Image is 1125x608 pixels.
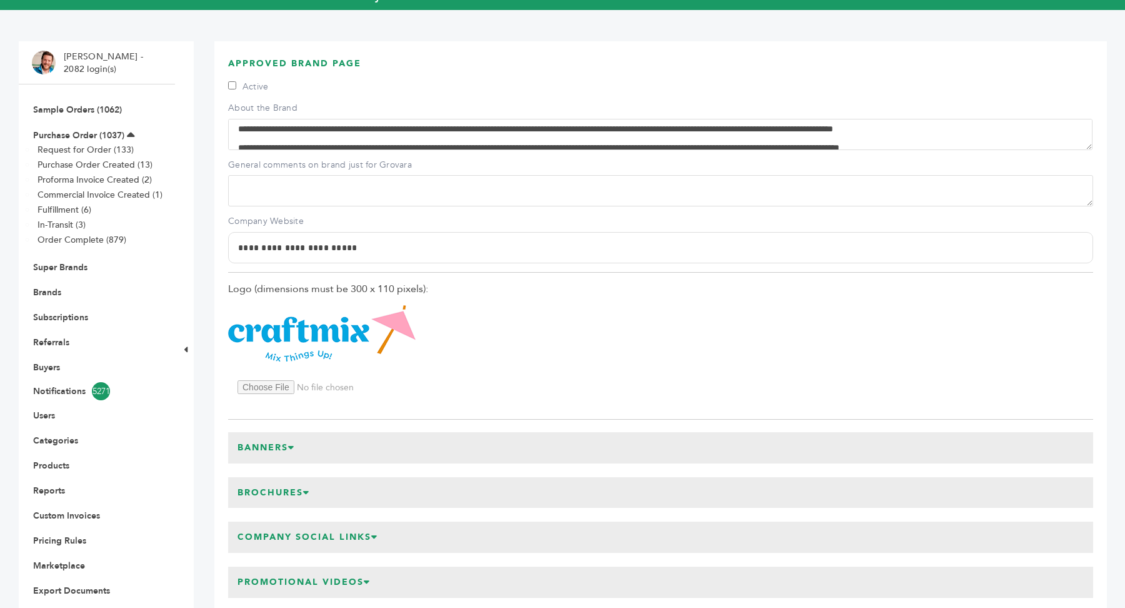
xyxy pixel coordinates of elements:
a: Custom Invoices [33,510,100,522]
a: Notifications5271 [33,382,161,400]
a: Request for Order (133) [37,144,134,156]
img: Craftmix [228,299,416,368]
label: Company Website [228,215,1093,228]
label: About the Brand [228,102,1093,114]
a: Order Complete (879) [37,234,126,246]
input: Active [228,81,236,89]
h3: APPROVED BRAND PAGE [228,58,1093,79]
span: 5271 [92,382,110,400]
a: Reports [33,485,65,497]
a: Products [33,460,69,472]
label: Active [228,81,268,93]
h3: Banners [228,432,304,464]
a: Commercial Invoice Created (1) [37,189,162,201]
a: Purchase Order (1037) [33,129,124,141]
a: Subscriptions [33,312,88,323]
a: Export Documents [33,585,110,597]
li: [PERSON_NAME] - 2082 login(s) [64,51,146,75]
h3: Company Social Links [228,522,387,553]
a: Fulfillment (6) [37,204,91,216]
a: Users [33,410,55,422]
label: General comments on brand just for Grovara [228,159,1093,171]
a: In-Transit (3) [37,219,86,231]
h3: Brochures [228,477,319,509]
a: Referrals [33,337,69,348]
a: Buyers [33,362,60,373]
span: Logo (dimensions must be 300 x 110 pixels): [228,282,1093,296]
a: Sample Orders (1062) [33,104,122,116]
a: Super Brands [33,261,87,273]
a: Proforma Invoice Created (2) [37,174,152,186]
a: Brands [33,286,61,298]
a: Marketplace [33,560,85,572]
a: Pricing Rules [33,535,86,547]
h3: Promotional Videos [228,567,380,598]
a: Categories [33,435,78,447]
a: Purchase Order Created (13) [37,159,152,171]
